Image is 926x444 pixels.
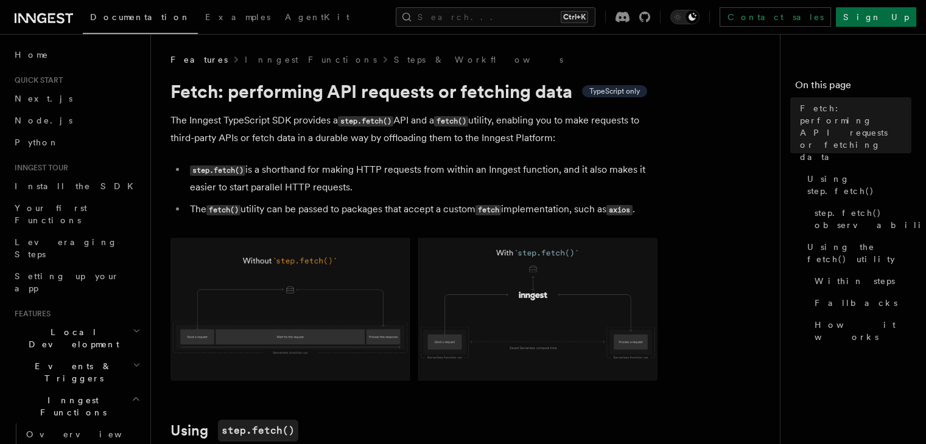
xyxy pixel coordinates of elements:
[836,7,916,27] a: Sign Up
[186,161,658,196] li: is a shorthand for making HTTP requests from within an Inngest function, and it also makes it eas...
[10,88,143,109] a: Next.js
[205,12,270,22] span: Examples
[15,116,72,125] span: Node.js
[606,205,632,215] code: axios
[10,44,143,66] a: Home
[795,97,911,168] a: Fetch: performing API requests or fetching data
[670,10,700,24] button: Toggle dark mode
[15,271,119,293] span: Setting up your app
[10,231,143,265] a: Leveraging Steps
[795,78,911,97] h4: On this page
[10,265,143,299] a: Setting up your app
[15,181,141,191] span: Install the SDK
[278,4,357,33] a: AgentKit
[815,275,895,287] span: Within steps
[83,4,198,34] a: Documentation
[394,54,563,66] a: Steps & Workflows
[10,197,143,231] a: Your first Functions
[26,429,152,439] span: Overview
[90,12,191,22] span: Documentation
[10,394,132,418] span: Inngest Functions
[800,102,911,163] span: Fetch: performing API requests or fetching data
[170,80,658,102] h1: Fetch: performing API requests or fetching data
[720,7,831,27] a: Contact sales
[810,202,911,236] a: step.fetch() observability
[10,321,143,355] button: Local Development
[10,326,133,350] span: Local Development
[186,201,658,218] li: The utility can be passed to packages that accept a custom implementation, such as .
[338,116,393,127] code: step.fetch()
[15,237,118,259] span: Leveraging Steps
[434,116,468,127] code: fetch()
[15,94,72,103] span: Next.js
[10,163,68,173] span: Inngest tour
[190,165,245,176] code: step.fetch()
[810,270,911,292] a: Within steps
[815,297,897,309] span: Fallbacks
[218,420,298,442] code: step.fetch()
[810,314,911,348] a: How it works
[807,173,911,197] span: Using step.fetch()
[245,54,377,66] a: Inngest Functions
[396,7,595,27] button: Search...Ctrl+K
[10,109,143,131] a: Node.js
[815,319,911,343] span: How it works
[802,168,911,202] a: Using step.fetch()
[10,309,51,319] span: Features
[15,203,87,225] span: Your first Functions
[10,389,143,423] button: Inngest Functions
[475,205,501,215] code: fetch
[206,205,240,215] code: fetch()
[10,75,63,85] span: Quick start
[170,54,228,66] span: Features
[561,11,588,23] kbd: Ctrl+K
[10,175,143,197] a: Install the SDK
[15,137,59,147] span: Python
[807,241,911,265] span: Using the fetch() utility
[170,238,658,381] img: Using Fetch offloads the HTTP request to the Inngest Platform
[170,420,298,442] a: Usingstep.fetch()
[10,355,143,389] button: Events & Triggers
[170,112,658,147] p: The Inngest TypeScript SDK provides a API and a utility, enabling you to make requests to third-p...
[10,360,133,384] span: Events & Triggers
[285,12,349,22] span: AgentKit
[198,4,278,33] a: Examples
[810,292,911,314] a: Fallbacks
[589,86,640,96] span: TypeScript only
[10,131,143,153] a: Python
[15,49,49,61] span: Home
[802,236,911,270] a: Using the fetch() utility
